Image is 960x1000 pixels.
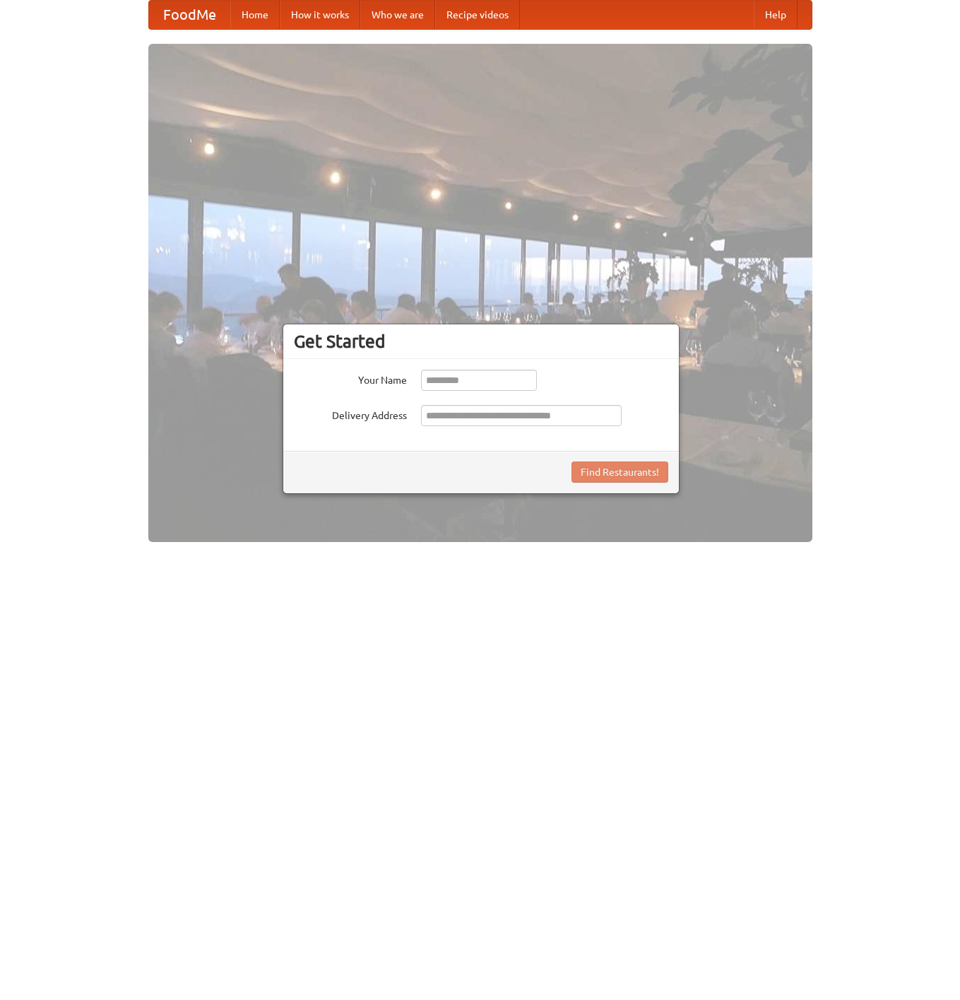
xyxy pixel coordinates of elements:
[294,405,407,423] label: Delivery Address
[230,1,280,29] a: Home
[571,461,668,483] button: Find Restaurants!
[280,1,360,29] a: How it works
[360,1,435,29] a: Who we are
[294,331,668,352] h3: Get Started
[149,1,230,29] a: FoodMe
[294,370,407,387] label: Your Name
[754,1,798,29] a: Help
[435,1,520,29] a: Recipe videos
